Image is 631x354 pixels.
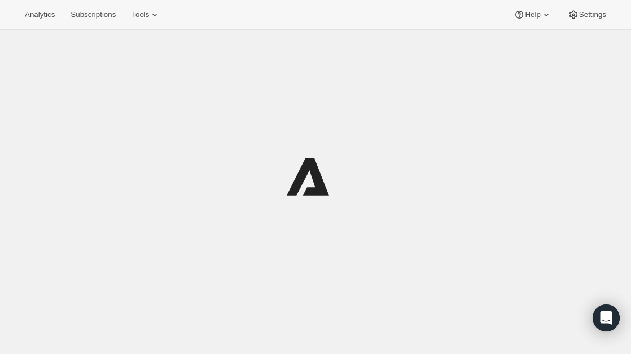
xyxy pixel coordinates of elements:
[579,10,606,19] span: Settings
[64,7,122,23] button: Subscriptions
[525,10,540,19] span: Help
[507,7,558,23] button: Help
[132,10,149,19] span: Tools
[25,10,55,19] span: Analytics
[18,7,62,23] button: Analytics
[71,10,116,19] span: Subscriptions
[561,7,613,23] button: Settings
[125,7,167,23] button: Tools
[593,304,620,331] div: Open Intercom Messenger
